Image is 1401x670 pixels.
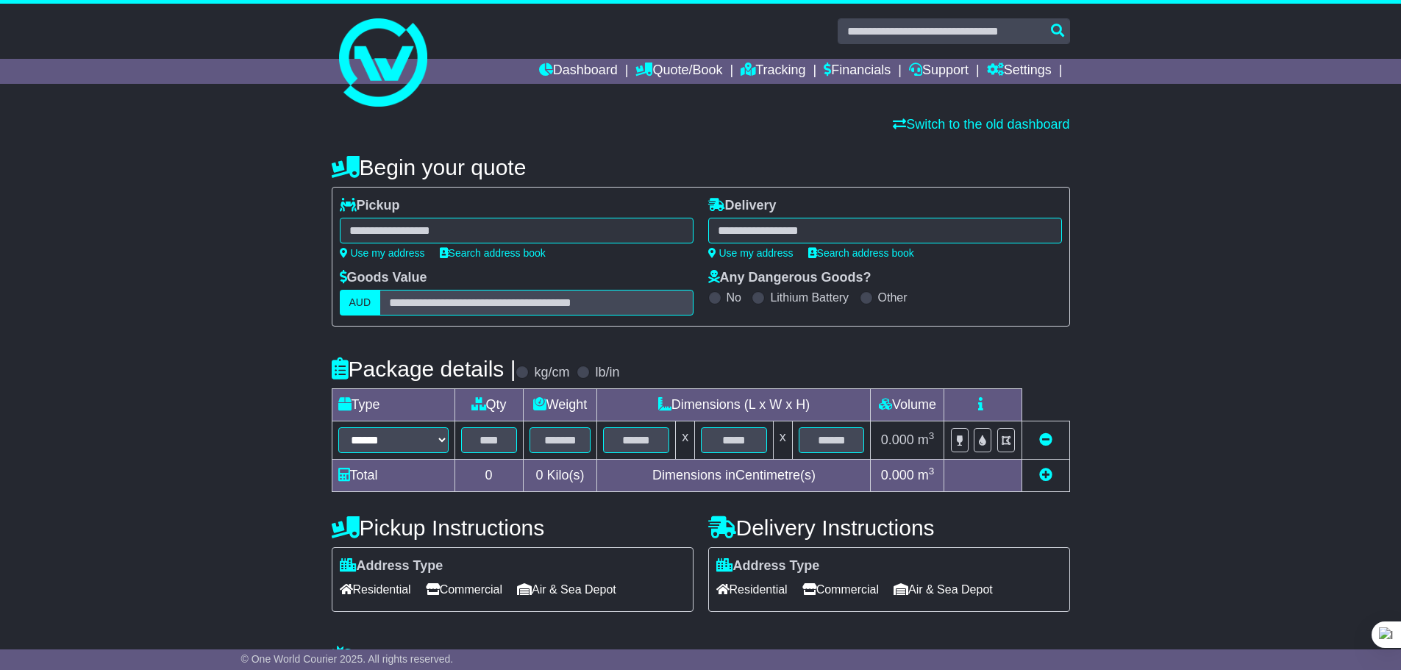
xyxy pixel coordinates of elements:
[597,389,871,421] td: Dimensions (L x W x H)
[332,516,694,540] h4: Pickup Instructions
[929,430,935,441] sup: 3
[929,466,935,477] sup: 3
[824,59,891,84] a: Financials
[708,516,1070,540] h4: Delivery Instructions
[534,365,569,381] label: kg/cm
[523,460,597,492] td: Kilo(s)
[676,421,695,460] td: x
[595,365,619,381] label: lb/in
[741,59,805,84] a: Tracking
[340,578,411,601] span: Residential
[539,59,618,84] a: Dashboard
[881,432,914,447] span: 0.000
[1039,432,1052,447] a: Remove this item
[597,460,871,492] td: Dimensions in Centimetre(s)
[727,291,741,304] label: No
[716,558,820,574] label: Address Type
[716,578,788,601] span: Residential
[871,389,944,421] td: Volume
[881,468,914,482] span: 0.000
[918,468,935,482] span: m
[454,389,523,421] td: Qty
[909,59,969,84] a: Support
[893,117,1069,132] a: Switch to the old dashboard
[332,460,454,492] td: Total
[332,389,454,421] td: Type
[523,389,597,421] td: Weight
[635,59,722,84] a: Quote/Book
[708,270,871,286] label: Any Dangerous Goods?
[340,198,400,214] label: Pickup
[332,357,516,381] h4: Package details |
[708,247,794,259] a: Use my address
[426,578,502,601] span: Commercial
[340,290,381,316] label: AUD
[454,460,523,492] td: 0
[708,198,777,214] label: Delivery
[773,421,792,460] td: x
[440,247,546,259] a: Search address book
[918,432,935,447] span: m
[340,558,443,574] label: Address Type
[340,270,427,286] label: Goods Value
[340,247,425,259] a: Use my address
[241,653,454,665] span: © One World Courier 2025. All rights reserved.
[332,155,1070,179] h4: Begin your quote
[535,468,543,482] span: 0
[878,291,908,304] label: Other
[894,578,993,601] span: Air & Sea Depot
[1039,468,1052,482] a: Add new item
[517,578,616,601] span: Air & Sea Depot
[802,578,879,601] span: Commercial
[987,59,1052,84] a: Settings
[770,291,849,304] label: Lithium Battery
[332,645,1070,669] h4: Warranty & Insurance
[808,247,914,259] a: Search address book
